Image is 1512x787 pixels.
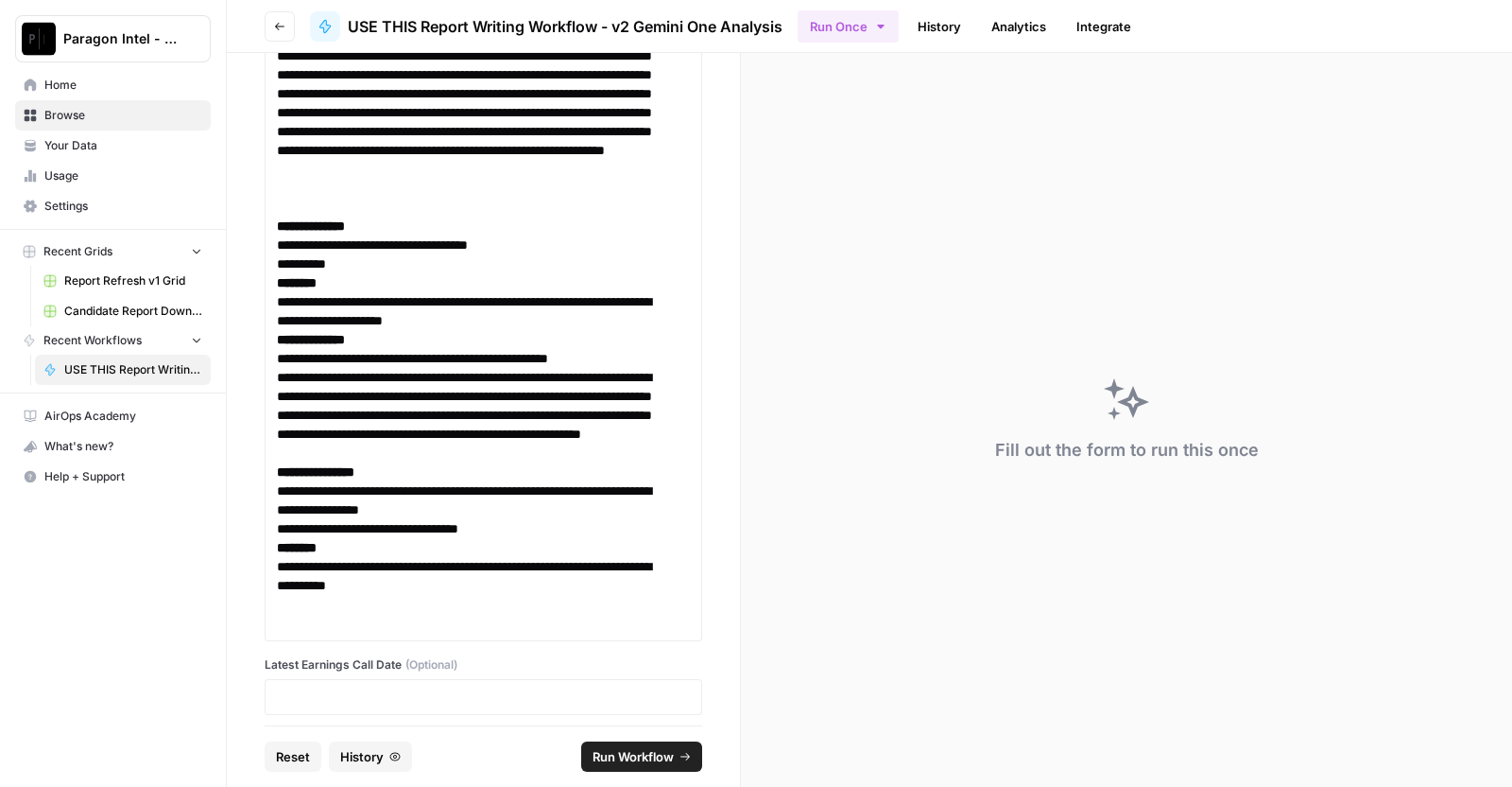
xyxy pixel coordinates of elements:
span: History [340,747,384,766]
button: Workspace: Paragon Intel - Bill / Ty / Colby R&D [15,15,211,62]
a: Report Refresh v1 Grid [35,266,211,296]
button: History [329,742,412,772]
span: Usage [44,167,202,184]
a: Home [15,70,211,100]
a: AirOps Academy [15,401,211,431]
label: Latest Earnings Call Date [265,656,702,673]
button: Run Workflow [581,742,702,772]
span: Settings [44,198,202,215]
span: Paragon Intel - Bill / Ty / [PERSON_NAME] R&D [63,29,178,48]
a: Usage [15,161,211,191]
button: What's new? [15,431,211,462]
span: USE THIS Report Writing Workflow - v2 Gemini One Analysis [64,361,202,378]
span: Recent Workflows [43,332,142,349]
span: Run Workflow [593,747,674,766]
img: Paragon Intel - Bill / Ty / Colby R&D Logo [22,22,56,56]
a: USE THIS Report Writing Workflow - v2 Gemini One Analysis [310,11,782,42]
span: Your Data [44,137,202,154]
a: Candidate Report Download Sheet [35,296,211,326]
a: History [906,11,972,42]
button: Recent Grids [15,237,211,266]
span: (Optional) [405,656,457,673]
span: Help + Support [44,468,202,485]
div: What's new? [16,432,210,461]
span: Browse [44,107,202,124]
span: Reset [276,747,310,766]
div: Fill out the form to run this once [995,437,1259,463]
a: Integrate [1065,11,1143,42]
a: Your Data [15,131,211,161]
span: Report Refresh v1 Grid [64,272,202,289]
a: Browse [15,100,211,131]
a: Analytics [980,11,1057,42]
a: Settings [15,191,211,221]
button: Recent Workflows [15,326,211,355]
span: Recent Grids [43,243,112,260]
span: USE THIS Report Writing Workflow - v2 Gemini One Analysis [348,15,782,38]
span: Home [44,77,202,94]
button: Help + Support [15,462,211,492]
button: Run Once [798,10,899,43]
span: Candidate Report Download Sheet [64,303,202,320]
a: USE THIS Report Writing Workflow - v2 Gemini One Analysis [35,355,211,385]
button: Reset [265,742,321,772]
span: AirOps Academy [44,408,202,425]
